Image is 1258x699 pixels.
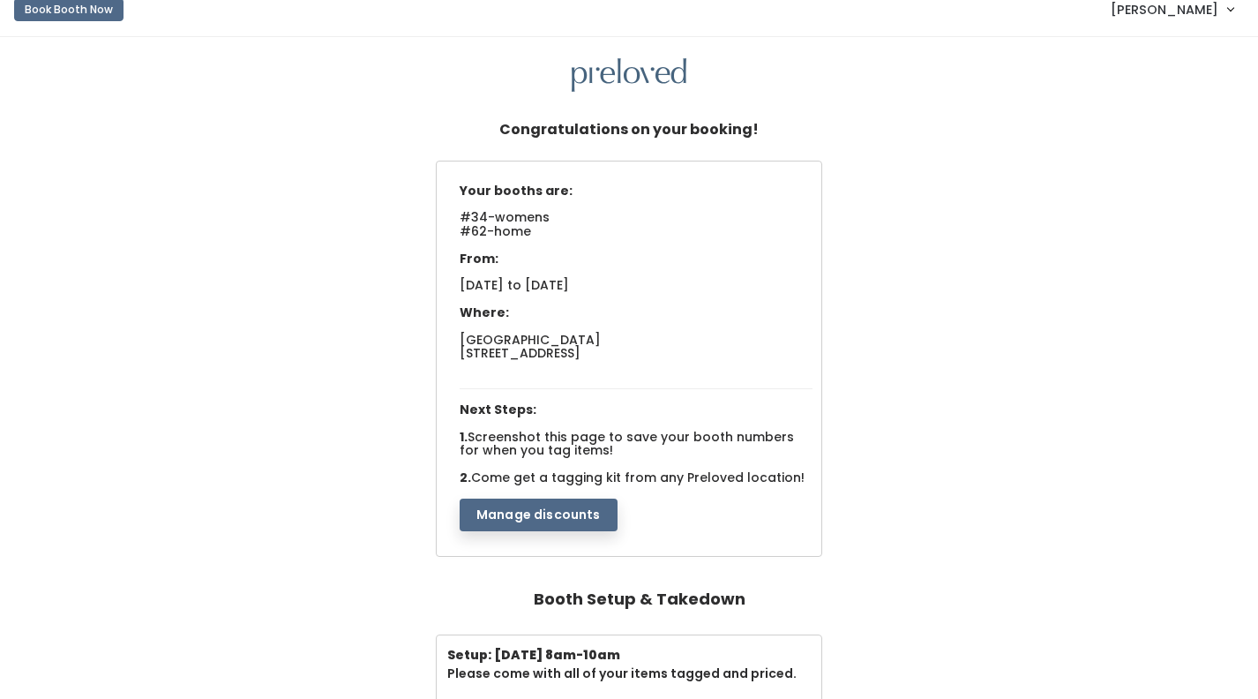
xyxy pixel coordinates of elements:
h4: Booth Setup & Takedown [534,582,745,617]
span: #34-womens [460,208,550,237]
span: #62-home [460,222,531,251]
span: From: [460,250,498,267]
span: Come get a tagging kit from any Preloved location! [471,469,805,486]
span: Screenshot this page to save your booth numbers for when you tag items! [460,428,794,459]
button: Manage discounts [460,499,618,532]
img: preloved logo [572,58,686,93]
span: [DATE] to [DATE] [460,276,569,294]
h5: Congratulations on your booking! [499,113,759,147]
span: Where: [460,304,509,321]
b: Setup: [DATE] 8am-10am [447,646,620,664]
span: Next Steps: [460,401,536,418]
a: Manage discounts [460,505,618,522]
div: 1. 2. [451,176,821,532]
span: Your booths are: [460,182,573,199]
span: [GEOGRAPHIC_DATA] [STREET_ADDRESS] [460,331,601,362]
